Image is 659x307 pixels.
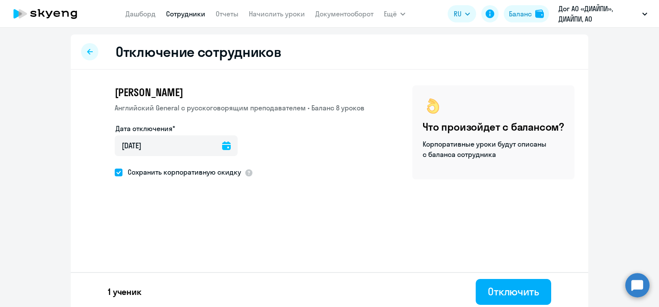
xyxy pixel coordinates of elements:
a: Дашборд [126,9,156,18]
img: balance [535,9,544,18]
h4: Что произойдет с балансом? [423,120,564,134]
p: Корпоративные уроки будут списаны с баланса сотрудника [423,139,548,160]
button: RU [448,5,476,22]
input: дд.мм.гггг [115,135,238,156]
h2: Отключение сотрудников [116,43,281,60]
p: Дог АО «ДИАЙПИ», ДИАЙПИ, АО [559,3,639,24]
a: Документооборот [315,9,373,18]
span: [PERSON_NAME] [115,85,183,99]
a: Сотрудники [166,9,205,18]
a: Начислить уроки [249,9,305,18]
button: Дог АО «ДИАЙПИ», ДИАЙПИ, АО [554,3,652,24]
img: ok [423,96,443,116]
div: Отключить [488,285,539,298]
span: RU [454,9,461,19]
button: Балансbalance [504,5,549,22]
a: Отчеты [216,9,238,18]
span: Сохранить корпоративную скидку [122,167,241,177]
span: Ещё [384,9,397,19]
label: Дата отключения* [116,123,175,134]
button: Ещё [384,5,405,22]
button: Отключить [476,279,551,305]
p: 1 ученик [108,286,141,298]
div: Баланс [509,9,532,19]
p: Английский General с русскоговорящим преподавателем • Баланс 8 уроков [115,103,364,113]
